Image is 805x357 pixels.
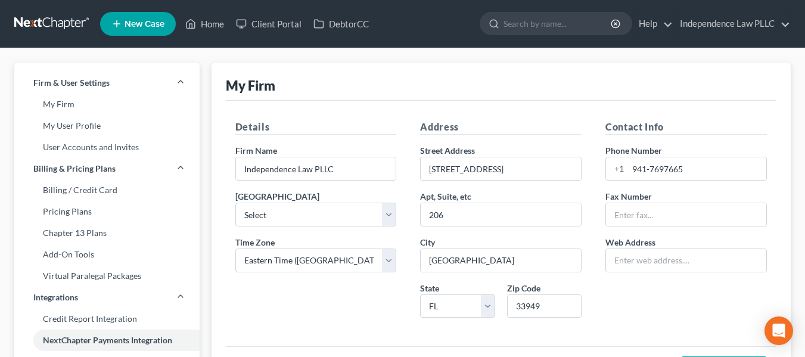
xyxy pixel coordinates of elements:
input: Enter phone... [628,157,766,180]
span: Integrations [33,291,78,303]
a: User Accounts and Invites [14,136,200,158]
a: My Firm [14,94,200,115]
input: Enter name... [236,157,396,180]
a: Pricing Plans [14,201,200,222]
a: Independence Law PLLC [674,13,790,35]
label: Street Address [420,144,475,157]
a: Help [633,13,673,35]
input: (optional) [421,203,581,226]
input: Enter address... [421,157,581,180]
a: Home [179,13,230,35]
a: DebtorCC [307,13,375,35]
div: +1 [606,157,628,180]
a: NextChapter Payments Integration [14,330,200,351]
h5: Address [420,120,582,135]
h5: Contact Info [605,120,767,135]
input: Enter web address.... [606,249,766,272]
span: Firm Name [235,145,277,156]
a: Client Portal [230,13,307,35]
label: Time Zone [235,236,275,249]
input: Enter city... [421,249,581,272]
input: Search by name... [503,13,613,35]
label: City [420,236,435,249]
span: New Case [125,20,164,29]
a: Chapter 13 Plans [14,222,200,244]
label: Fax Number [605,190,652,203]
input: Enter fax... [606,203,766,226]
a: Billing / Credit Card [14,179,200,201]
span: Billing & Pricing Plans [33,163,116,175]
span: Firm & User Settings [33,77,110,89]
a: Billing & Pricing Plans [14,158,200,179]
input: XXXXX [507,294,582,318]
div: Open Intercom Messenger [764,316,793,345]
label: Web Address [605,236,655,249]
a: Integrations [14,287,200,308]
label: [GEOGRAPHIC_DATA] [235,190,319,203]
label: Phone Number [605,144,662,157]
a: Credit Report Integration [14,308,200,330]
label: Zip Code [507,282,540,294]
a: Virtual Paralegal Packages [14,265,200,287]
a: My User Profile [14,115,200,136]
label: State [420,282,439,294]
a: Firm & User Settings [14,72,200,94]
a: Add-On Tools [14,244,200,265]
label: Apt, Suite, etc [420,190,471,203]
h5: Details [235,120,397,135]
div: My Firm [226,77,275,94]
